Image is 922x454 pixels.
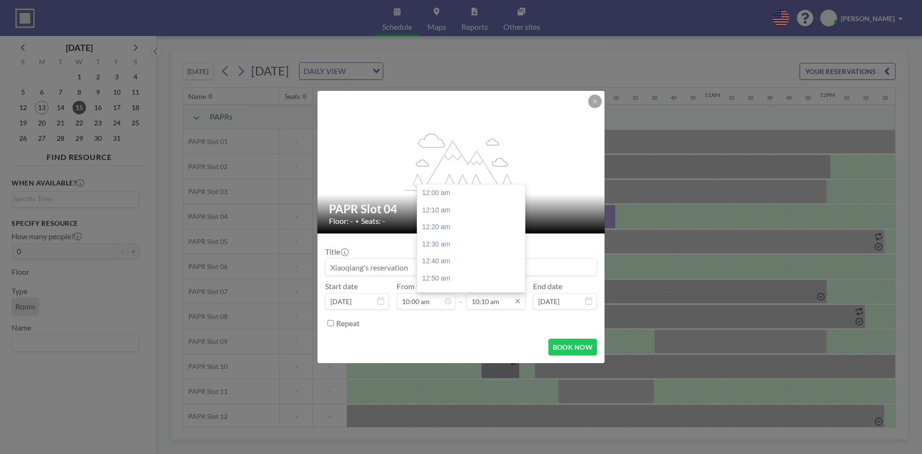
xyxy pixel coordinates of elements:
h2: PAPR Slot 04 [329,202,594,216]
div: 12:00 am [417,184,530,202]
span: Floor: - [329,216,353,226]
div: 12:10 am [417,202,530,219]
label: End date [533,282,562,291]
div: 12:40 am [417,253,530,270]
div: 01:00 am [417,287,530,305]
label: Repeat [336,319,360,328]
span: - [460,285,462,306]
label: Title [325,247,348,257]
span: • [355,218,359,225]
label: From [397,282,414,291]
div: 12:30 am [417,236,530,253]
button: BOOK NOW [548,339,597,356]
input: Xiaoqiang's reservation [326,259,596,275]
div: 12:50 am [417,270,530,287]
label: Start date [325,282,358,291]
div: 12:20 am [417,219,530,236]
span: Seats: - [361,216,385,226]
